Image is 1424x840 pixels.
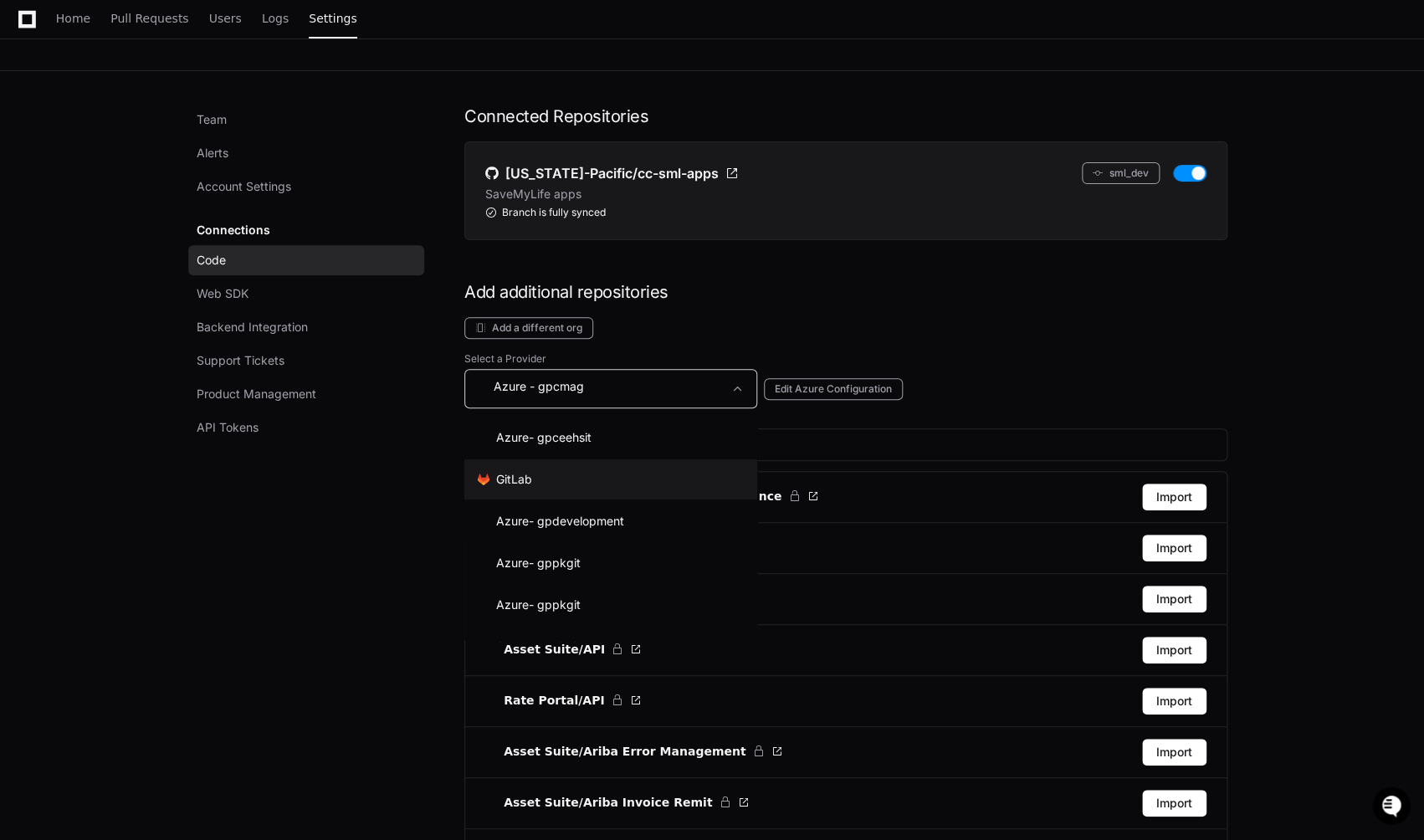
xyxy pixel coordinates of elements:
span: - gpceehsit [529,429,592,446]
span: - gppkgit [529,597,581,613]
span: - gppkgit [529,555,581,571]
span: - gppkgit [529,638,581,655]
div: Welcome [17,67,305,94]
div: Azure [478,595,581,615]
a: Powered byPylon [118,175,202,188]
span: - gpdevelopment [529,513,624,530]
iframe: Open customer support [1370,785,1416,830]
div: Azure [478,511,624,531]
button: Start new chat [284,130,305,150]
img: PlayerZero [17,17,50,50]
div: Azure [478,553,581,573]
div: Azure [478,637,581,657]
div: Start new chat [57,125,274,141]
div: Azure [478,428,592,448]
div: GitLab [478,469,532,489]
span: Pylon [166,176,202,188]
div: We're available if you need us! [57,141,212,155]
img: 1736555170064-99ba0984-63c1-480f-8ee9-699278ef63ed [17,125,47,155]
